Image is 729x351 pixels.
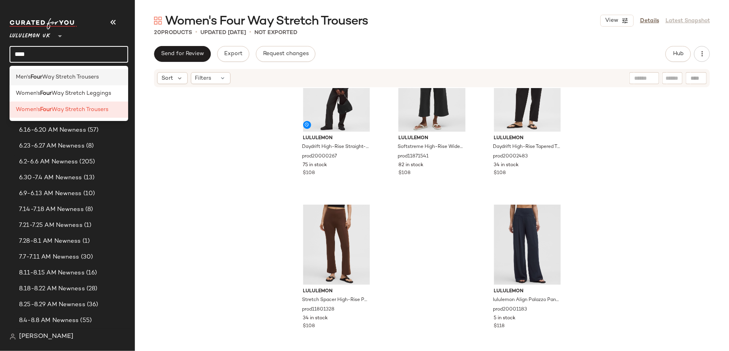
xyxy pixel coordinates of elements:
[302,297,369,304] span: Stretch Spacer High-Rise Pant
[83,221,91,230] span: (1)
[10,334,16,340] img: svg%3e
[254,29,297,37] p: Not Exported
[303,170,315,177] span: $108
[19,237,81,246] span: 7.28-8.1 AM Newness
[161,51,204,57] span: Send for Review
[200,29,246,37] p: updated [DATE]
[19,157,78,167] span: 6.2-6.6 AM Newness
[19,205,84,214] span: 7.14-7.18 AM Newness
[493,297,560,304] span: lululemon Align Palazzo Pant Short
[494,135,561,142] span: lululemon
[303,315,328,322] span: 34 in stock
[16,73,31,81] span: Men's
[85,269,97,278] span: (16)
[19,300,85,309] span: 8.25-8.29 AM Newness
[19,284,85,293] span: 8.18-8.22 AM Newness
[10,18,77,29] img: cfy_white_logo.C9jOOHJF.svg
[19,189,82,198] span: 6.9-6.13 AM Newness
[84,205,93,214] span: (8)
[19,269,85,278] span: 8.11-8.15 AM Newness
[249,28,251,37] span: •
[162,74,173,82] span: Sort
[79,253,93,262] span: (30)
[16,105,40,114] span: Women's
[52,89,111,98] span: Way Stretch Leggings
[79,316,92,325] span: (55)
[10,27,50,41] span: Lululemon UK
[154,29,192,37] div: Products
[19,316,79,325] span: 8.4-8.8 AM Newness
[398,135,465,142] span: lululemon
[19,126,86,135] span: 6.16-6.20 AM Newness
[154,46,211,62] button: Send for Review
[85,300,98,309] span: (36)
[605,17,618,24] span: View
[398,144,465,151] span: Softstreme High-Rise Wide-Leg Cropped Pant
[398,153,429,160] span: prod11871541
[40,89,52,98] b: Four
[673,51,684,57] span: Hub
[16,89,40,98] span: Women's
[303,135,370,142] span: lululemon
[302,144,369,151] span: Daydrift High-Rise Straight-Leg Trouser Short
[31,73,42,81] b: Four
[303,288,370,295] span: lululemon
[297,205,377,285] img: LW5GQIS_069026_1
[78,157,95,167] span: (205)
[493,144,560,151] span: Daydrift High-Rise Tapered Trouser Short
[81,237,90,246] span: (1)
[256,46,315,62] button: Request changes
[494,288,561,295] span: lululemon
[154,17,162,25] img: svg%3e
[40,105,52,114] b: Four
[488,205,567,285] img: LW5GRES_031382_1
[398,162,423,169] span: 82 in stock
[666,46,691,62] button: Hub
[52,105,108,114] span: Way Stretch Trousers
[302,306,335,313] span: prod11801328
[19,253,79,262] span: 7.7-7.11 AM Newness
[600,15,634,27] button: View
[19,142,85,151] span: 6.23-6.27 AM Newness
[42,73,99,81] span: Way Stretch Trousers
[224,51,242,57] span: Export
[165,13,368,29] span: Women's Four Way Stretch Trousers
[494,315,516,322] span: 5 in stock
[85,284,98,293] span: (28)
[303,162,327,169] span: 75 in stock
[82,173,95,182] span: (13)
[494,170,506,177] span: $108
[493,153,528,160] span: prod20002483
[217,46,249,62] button: Export
[493,306,527,313] span: prod20001183
[19,221,83,230] span: 7.21-7.25 AM Newness
[195,74,212,82] span: Filters
[303,323,315,330] span: $108
[19,332,73,341] span: [PERSON_NAME]
[398,170,410,177] span: $108
[86,126,99,135] span: (57)
[19,173,82,182] span: 6.30-7.4 AM Newness
[82,189,95,198] span: (10)
[154,30,161,36] span: 20
[640,17,659,25] a: Details
[494,323,505,330] span: $118
[302,153,337,160] span: prod20000267
[195,28,197,37] span: •
[263,51,309,57] span: Request changes
[494,162,519,169] span: 34 in stock
[85,142,94,151] span: (8)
